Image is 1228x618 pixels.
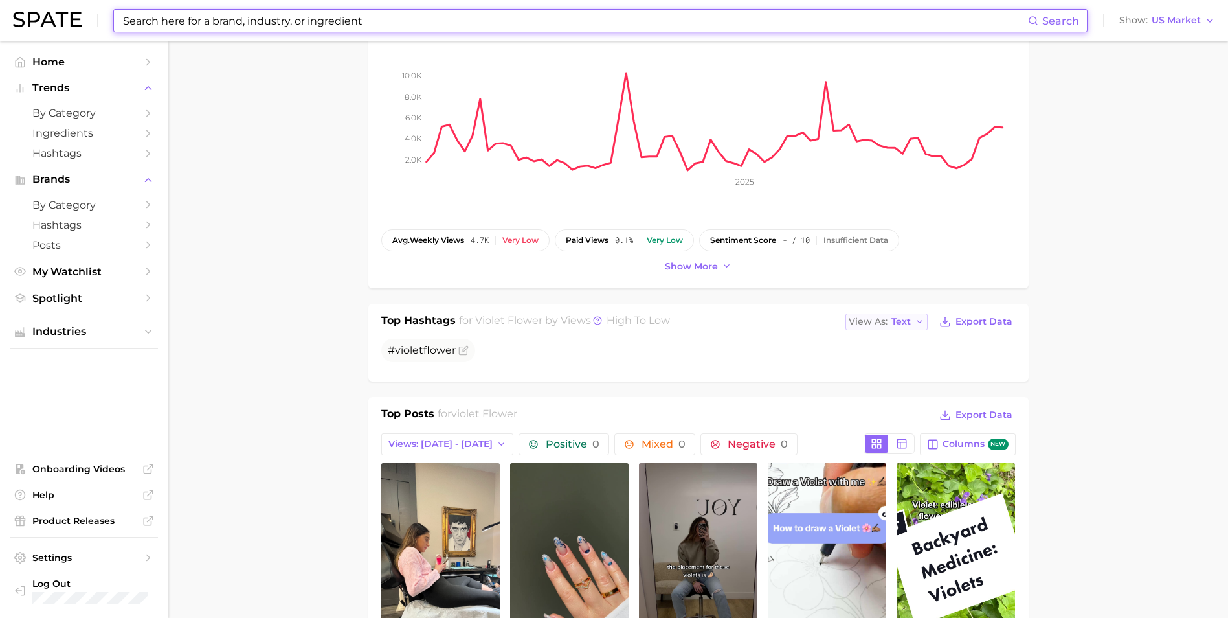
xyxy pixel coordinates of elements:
[32,552,136,564] span: Settings
[10,123,158,143] a: Ingredients
[402,71,422,80] tspan: 10.0k
[728,439,788,450] span: Negative
[32,578,166,589] span: Log Out
[10,195,158,215] a: by Category
[423,344,456,356] span: flower
[10,262,158,282] a: My Watchlist
[665,261,718,272] span: Show more
[32,239,136,251] span: Posts
[10,52,158,72] a: Home
[10,574,158,608] a: Log out. Currently logged in with e-mail lauren.richards@symrise.com.
[32,266,136,278] span: My Watchlist
[10,548,158,567] a: Settings
[32,107,136,119] span: by Category
[955,409,1012,420] span: Export Data
[891,318,911,325] span: Text
[1116,12,1218,29] button: ShowUS Market
[615,236,633,245] span: 0.1%
[10,103,158,123] a: by Category
[607,314,670,326] span: high to low
[405,154,422,164] tspan: 2.0k
[392,235,410,245] abbr: average
[471,236,489,245] span: 4.7k
[32,463,136,475] span: Onboarding Videos
[849,318,888,325] span: View As
[475,314,542,326] span: violet flower
[592,438,599,450] span: 0
[10,288,158,308] a: Spotlight
[381,229,550,251] button: avg.weekly views4.7kVery low
[823,236,888,245] div: Insufficient Data
[10,78,158,98] button: Trends
[699,229,899,251] button: sentiment score- / 10Insufficient Data
[405,91,422,101] tspan: 8.0k
[783,236,810,245] span: - / 10
[955,316,1012,327] span: Export Data
[32,292,136,304] span: Spotlight
[642,439,686,450] span: Mixed
[502,236,539,245] div: Very low
[392,236,464,245] span: weekly views
[405,133,422,143] tspan: 4.0k
[1152,17,1201,24] span: US Market
[122,10,1028,32] input: Search here for a brand, industry, or ingredient
[10,143,158,163] a: Hashtags
[920,433,1015,455] button: Columnsnew
[936,406,1015,424] button: Export Data
[546,439,599,450] span: Positive
[988,439,1009,451] span: new
[32,515,136,527] span: Product Releases
[32,174,136,185] span: Brands
[405,113,422,122] tspan: 6.0k
[936,313,1015,331] button: Export Data
[566,236,608,245] span: paid views
[13,12,82,27] img: SPATE
[381,313,456,331] h1: Top Hashtags
[458,345,469,356] button: Flag as miscategorized or irrelevant
[32,56,136,68] span: Home
[1042,15,1079,27] span: Search
[388,344,456,356] span: #
[10,511,158,531] a: Product Releases
[10,215,158,235] a: Hashtags
[710,236,776,245] span: sentiment score
[388,439,493,450] span: Views: [DATE] - [DATE]
[10,485,158,505] a: Help
[1119,17,1148,24] span: Show
[381,406,434,426] h1: Top Posts
[32,147,136,159] span: Hashtags
[32,326,136,338] span: Industries
[735,177,754,187] tspan: 2025
[32,219,136,231] span: Hashtags
[32,489,136,501] span: Help
[32,127,136,139] span: Ingredients
[781,438,788,450] span: 0
[451,407,517,420] span: violet flower
[32,199,136,211] span: by Category
[943,439,1008,451] span: Columns
[32,82,136,94] span: Trends
[10,459,158,479] a: Onboarding Videos
[438,406,517,426] h2: for
[381,433,514,455] button: Views: [DATE] - [DATE]
[845,314,928,330] button: View AsText
[647,236,683,245] div: Very low
[662,258,735,275] button: Show more
[678,438,686,450] span: 0
[10,170,158,189] button: Brands
[395,344,423,356] span: violet
[10,322,158,341] button: Industries
[555,229,694,251] button: paid views0.1%Very low
[459,313,670,331] h2: for by Views
[10,235,158,255] a: Posts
